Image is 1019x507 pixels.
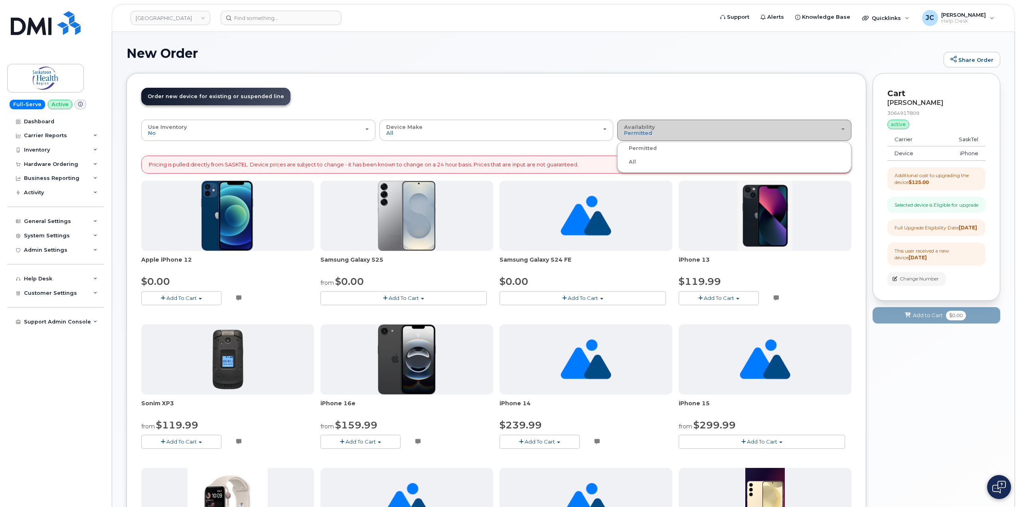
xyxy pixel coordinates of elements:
[913,312,943,319] span: Add to Cart
[378,181,435,251] img: s25plus.png
[141,291,221,305] button: Add To Cart
[320,423,334,430] small: from
[747,438,777,445] span: Add To Cart
[895,224,977,231] div: Full Upgrade Eligibility Date
[320,256,493,272] div: Samsung Galaxy S25
[895,172,978,185] div: Additional cost to upgrading the device
[320,279,334,286] small: from
[320,435,401,449] button: Add To Cart
[148,93,284,99] span: Order new device for existing or suspended line
[617,120,851,140] button: Availability Permitted
[679,256,851,272] div: iPhone 13
[500,399,672,415] div: iPhone 14
[895,247,978,261] div: This user received a new device
[500,419,542,431] span: $239.99
[908,254,927,260] strong: [DATE]
[141,399,314,415] div: Sonim XP3
[624,124,655,130] span: Availability
[936,132,985,147] td: SaskTel
[887,146,936,161] td: Device
[944,52,1000,68] a: Share Order
[141,276,170,287] span: $0.00
[887,272,946,286] button: Change Number
[679,399,851,415] div: iPhone 15
[936,146,985,161] td: iPhone
[679,423,692,430] small: from
[379,120,614,140] button: Device Make All
[887,132,936,147] td: Carrier
[619,144,657,153] label: Permitted
[900,275,939,282] span: Change Number
[992,481,1006,493] img: Open chat
[201,181,254,251] img: iphone-12-blue.png
[740,324,790,395] img: no_image_found-2caef05468ed5679b831cfe6fc140e25e0c280774317ffc20a367ab7fd17291e.png
[378,324,436,395] img: iPhone_16e_Black_PDP_Image_Position_1__en-US-657x800.png
[873,307,1000,324] button: Add to Cart $0.00
[887,120,909,129] div: active
[141,120,375,140] button: Use Inventory No
[679,291,759,305] button: Add To Cart
[568,295,598,301] span: Add To Cart
[156,419,198,431] span: $119.99
[500,291,666,305] button: Add To Cart
[624,130,652,136] span: Permitted
[619,157,636,167] label: All
[346,438,376,445] span: Add To Cart
[887,110,985,116] div: 3064917809
[500,435,580,449] button: Add To Cart
[335,276,364,287] span: $0.00
[561,181,611,251] img: no_image_found-2caef05468ed5679b831cfe6fc140e25e0c280774317ffc20a367ab7fd17291e.png
[946,311,966,320] span: $0.00
[386,130,393,136] span: All
[693,419,736,431] span: $299.99
[166,438,197,445] span: Add To Cart
[959,225,977,231] strong: [DATE]
[704,295,734,301] span: Add To Cart
[320,291,487,305] button: Add To Cart
[887,88,985,99] p: Cart
[525,438,555,445] span: Add To Cart
[561,324,611,395] img: no_image_found-2caef05468ed5679b831cfe6fc140e25e0c280774317ffc20a367ab7fd17291e.png
[908,179,929,185] strong: $125.00
[141,423,155,430] small: from
[126,46,940,60] h1: New Order
[500,276,528,287] span: $0.00
[212,329,243,389] img: 150
[500,256,672,272] div: Samsung Galaxy S24 FE
[737,181,793,251] img: mini.png
[320,399,493,415] div: iPhone 16e
[141,256,314,272] div: Apple iPhone 12
[386,124,423,130] span: Device Make
[149,161,579,168] p: Pricing is pulled directly from SASKTEL. Device prices are subject to change - it has been known ...
[148,130,156,136] span: No
[679,435,845,449] button: Add To Cart
[679,276,721,287] span: $119.99
[141,435,221,449] button: Add To Cart
[895,201,978,208] div: Selected device is Eligible for upgrade
[389,295,419,301] span: Add To Cart
[148,124,187,130] span: Use Inventory
[335,419,377,431] span: $159.99
[166,295,197,301] span: Add To Cart
[887,99,985,107] div: [PERSON_NAME]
